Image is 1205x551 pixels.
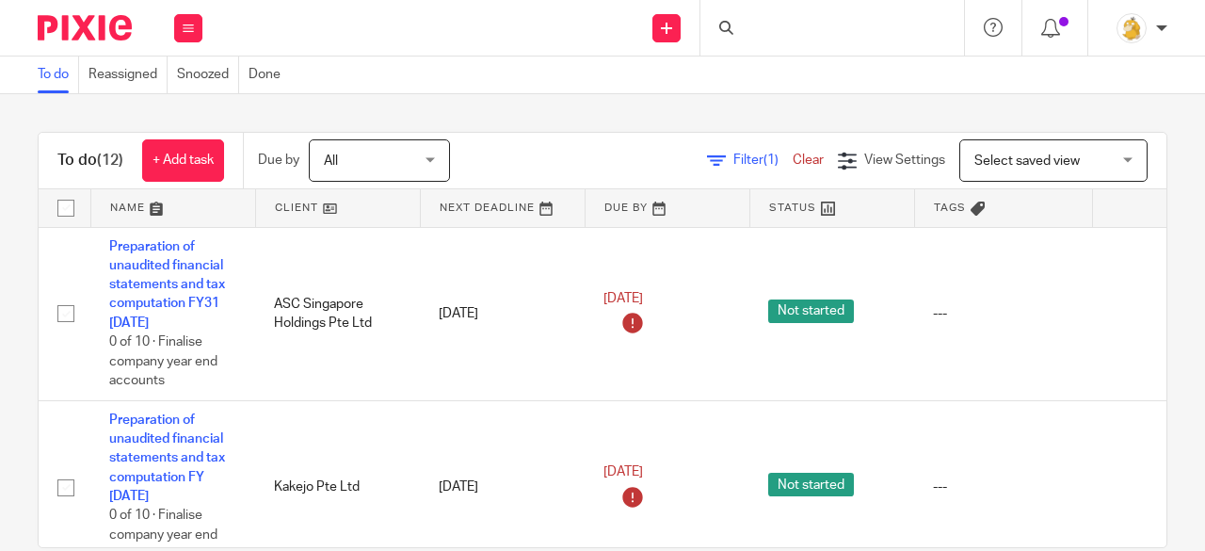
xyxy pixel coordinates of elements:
span: 0 of 10 · Finalise company year end accounts [109,335,217,387]
span: All [324,154,338,168]
span: Not started [768,300,854,323]
a: Snoozed [177,57,239,93]
img: MicrosoftTeams-image.png [1117,13,1147,43]
a: Done [249,57,290,93]
span: Select saved view [974,154,1080,168]
a: + Add task [142,139,224,182]
span: View Settings [864,154,945,167]
span: (12) [97,153,123,168]
div: --- [933,478,1073,496]
span: [DATE] [603,465,643,478]
a: Preparation of unaudited financial statements and tax computation FY [DATE] [109,413,225,503]
span: Not started [768,473,854,496]
a: Reassigned [88,57,168,93]
a: To do [38,57,79,93]
span: Tags [934,203,966,213]
div: --- [933,304,1073,323]
img: Pixie [38,15,132,41]
td: ASC Singapore Holdings Pte Ltd [255,227,420,400]
p: Due by [258,151,299,170]
a: Preparation of unaudited financial statements and tax computation FY31 [DATE] [109,240,225,330]
h1: To do [57,151,123,170]
span: Filter [733,154,793,167]
span: [DATE] [603,292,643,305]
a: Clear [793,154,824,167]
span: (1) [763,154,779,167]
td: [DATE] [420,227,585,400]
